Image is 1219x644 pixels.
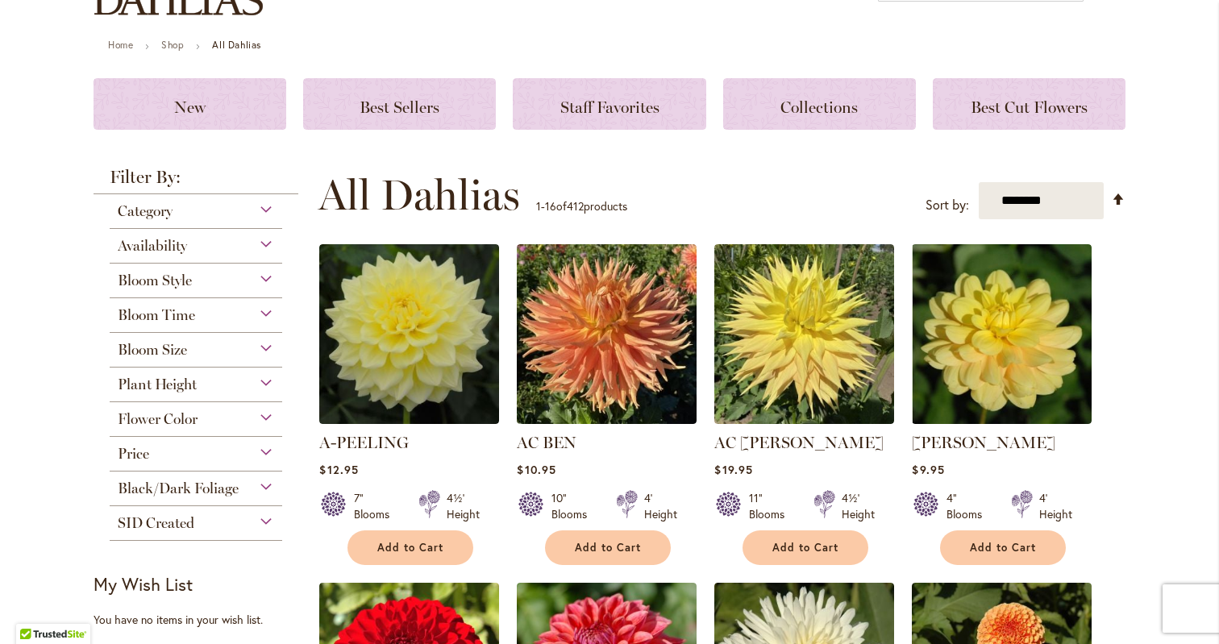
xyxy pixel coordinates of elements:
[714,244,894,424] img: AC Jeri
[319,412,499,427] a: A-Peeling
[118,237,187,255] span: Availability
[303,78,496,130] a: Best Sellers
[118,306,195,324] span: Bloom Time
[1039,490,1072,522] div: 4' Height
[772,541,838,555] span: Add to Cart
[545,530,671,565] button: Add to Cart
[551,490,597,522] div: 10" Blooms
[780,98,858,117] span: Collections
[377,541,443,555] span: Add to Cart
[567,198,584,214] span: 412
[12,587,57,632] iframe: Launch Accessibility Center
[912,244,1092,424] img: AHOY MATEY
[161,39,184,51] a: Shop
[94,612,309,628] div: You have no items in your wish list.
[842,490,875,522] div: 4½' Height
[536,198,541,214] span: 1
[118,445,149,463] span: Price
[517,433,576,452] a: AC BEN
[743,530,868,565] button: Add to Cart
[749,490,794,522] div: 11" Blooms
[912,433,1055,452] a: [PERSON_NAME]
[513,78,705,130] a: Staff Favorites
[94,168,298,194] strong: Filter By:
[360,98,439,117] span: Best Sellers
[319,244,499,424] img: A-Peeling
[912,462,944,477] span: $9.95
[319,462,358,477] span: $12.95
[946,490,992,522] div: 4" Blooms
[545,198,556,214] span: 16
[912,412,1092,427] a: AHOY MATEY
[560,98,659,117] span: Staff Favorites
[714,462,752,477] span: $19.95
[940,530,1066,565] button: Add to Cart
[319,433,409,452] a: A-PEELING
[517,244,697,424] img: AC BEN
[714,433,884,452] a: AC [PERSON_NAME]
[118,341,187,359] span: Bloom Size
[118,376,197,393] span: Plant Height
[536,193,627,219] p: - of products
[347,530,473,565] button: Add to Cart
[970,541,1036,555] span: Add to Cart
[723,78,916,130] a: Collections
[318,171,520,219] span: All Dahlias
[118,480,239,497] span: Black/Dark Foliage
[118,410,198,428] span: Flower Color
[118,514,194,532] span: SID Created
[108,39,133,51] a: Home
[174,98,206,117] span: New
[94,572,193,596] strong: My Wish List
[971,98,1088,117] span: Best Cut Flowers
[933,78,1125,130] a: Best Cut Flowers
[118,202,173,220] span: Category
[926,190,969,220] label: Sort by:
[212,39,261,51] strong: All Dahlias
[94,78,286,130] a: New
[517,462,555,477] span: $10.95
[354,490,399,522] div: 7" Blooms
[517,412,697,427] a: AC BEN
[118,272,192,289] span: Bloom Style
[714,412,894,427] a: AC Jeri
[447,490,480,522] div: 4½' Height
[644,490,677,522] div: 4' Height
[575,541,641,555] span: Add to Cart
